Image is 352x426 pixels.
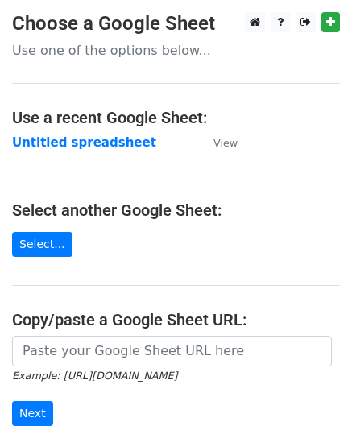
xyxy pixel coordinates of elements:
a: Untitled spreadsheet [12,135,156,150]
h4: Select another Google Sheet: [12,201,340,220]
small: View [213,137,238,149]
h3: Choose a Google Sheet [12,12,340,35]
input: Paste your Google Sheet URL here [12,336,332,366]
input: Next [12,401,53,426]
p: Use one of the options below... [12,42,340,59]
h4: Use a recent Google Sheet: [12,108,340,127]
a: View [197,135,238,150]
h4: Copy/paste a Google Sheet URL: [12,310,340,329]
a: Select... [12,232,72,257]
small: Example: [URL][DOMAIN_NAME] [12,370,177,382]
